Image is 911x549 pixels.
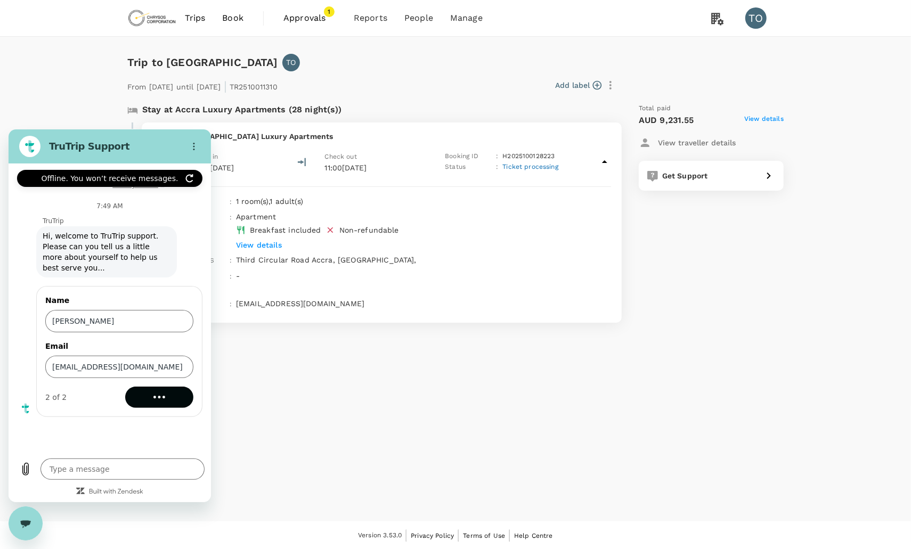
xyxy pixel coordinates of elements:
[639,114,694,127] p: AUD 9,231.55
[286,57,296,68] p: TO
[236,197,303,206] span: 1 room(s) , 1 adult(s)
[37,211,185,222] label: Email
[6,329,28,350] button: Upload file
[411,532,454,539] span: Privacy Policy
[230,214,232,221] span: :
[496,151,498,162] p: :
[404,12,433,24] span: People
[555,80,601,91] button: Add label
[127,76,278,95] p: From [DATE] until [DATE] TR2510011310
[445,162,492,173] p: Status
[502,151,555,162] p: H2025100128223
[283,12,337,24] span: Approvals
[236,211,579,222] p: Apartment
[9,506,43,540] iframe: Button to launch messaging window, conversation in progress
[325,153,357,160] span: Check out
[514,532,553,539] span: Help Centre
[358,530,402,541] span: Version 3.53.0
[514,530,553,542] a: Help Centre
[250,225,321,235] div: Breakfast included
[450,12,483,24] span: Manage
[236,240,579,250] p: View details
[185,12,206,24] span: Trips
[127,54,278,71] h6: Trip to [GEOGRAPHIC_DATA]
[230,273,232,280] span: :
[463,532,505,539] span: Terms of Use
[744,114,784,127] span: View details
[639,103,671,114] span: Total paid
[222,12,243,24] span: Book
[191,162,234,173] p: 13:00[DATE]
[37,166,185,176] label: Name
[142,103,342,116] p: Stay at Accra Luxury Apartments (28 night(s))
[411,530,454,542] a: Privacy Policy
[236,298,611,309] p: [EMAIL_ADDRESS][DOMAIN_NAME]
[236,255,611,265] p: Third Circular Road Accra, [GEOGRAPHIC_DATA],
[9,129,211,502] iframe: Messaging window
[339,225,399,235] div: Non-refundable
[80,359,135,366] a: Built with Zendesk: Visit the Zendesk website in a new tab
[37,263,58,273] div: 2 of 2
[127,6,176,30] img: Chrysos Corporation
[639,133,736,152] button: View traveller details
[354,12,387,24] span: Reports
[496,162,498,173] p: :
[445,151,492,162] p: Booking ID
[230,198,232,206] span: :
[224,79,227,94] span: |
[152,131,611,142] p: Stay in [GEOGRAPHIC_DATA] Luxury Apartments
[236,271,611,281] p: -
[658,137,736,148] p: View traveller details
[463,530,505,542] a: Terms of Use
[662,171,708,180] span: Get Support
[230,300,232,308] span: :
[230,257,232,264] span: :
[325,162,426,173] p: 11:00[DATE]
[502,163,558,170] span: Ticket processing
[324,6,335,17] span: 1
[745,7,767,29] div: TO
